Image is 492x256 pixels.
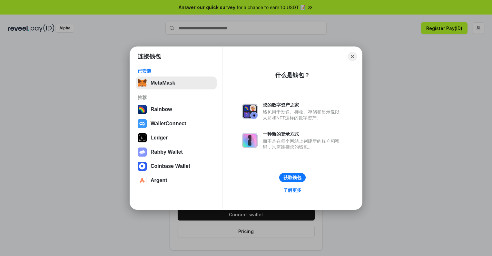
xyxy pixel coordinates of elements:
button: 获取钱包 [279,173,306,182]
button: Rainbow [136,103,217,116]
div: Argent [151,178,167,183]
div: 您的数字资产之家 [263,102,343,108]
img: svg+xml,%3Csvg%20xmlns%3D%22http%3A%2F%2Fwww.w3.org%2F2000%2Fsvg%22%20fill%3D%22none%22%20viewBox... [242,133,258,148]
div: Coinbase Wallet [151,163,190,169]
img: svg+xml,%3Csvg%20xmlns%3D%22http%3A%2F%2Fwww.w3.org%2F2000%2Fsvg%22%20fill%3D%22none%22%20viewBox... [138,148,147,157]
img: svg+xml,%3Csvg%20fill%3D%22none%22%20height%3D%2233%22%20viewBox%3D%220%200%2035%2033%22%20width%... [138,78,147,87]
a: 了解更多 [280,186,305,194]
div: 推荐 [138,95,215,100]
button: Coinbase Wallet [136,160,217,173]
img: svg+xml,%3Csvg%20width%3D%2228%22%20height%3D%2228%22%20viewBox%3D%220%200%2028%2028%22%20fill%3D... [138,176,147,185]
div: MetaMask [151,80,175,86]
button: Argent [136,174,217,187]
div: 了解更多 [283,187,301,193]
div: 一种新的登录方式 [263,131,343,137]
div: 而不是在每个网站上创建新的账户和密码，只需连接您的钱包。 [263,138,343,150]
button: Rabby Wallet [136,146,217,159]
button: Ledger [136,131,217,144]
div: Ledger [151,135,168,141]
img: svg+xml,%3Csvg%20xmlns%3D%22http%3A%2F%2Fwww.w3.org%2F2000%2Fsvg%22%20width%3D%2228%22%20height%3... [138,133,147,142]
button: MetaMask [136,77,217,89]
img: svg+xml,%3Csvg%20width%3D%2228%22%20height%3D%2228%22%20viewBox%3D%220%200%2028%2028%22%20fill%3D... [138,162,147,171]
div: 什么是钱包？ [275,71,310,79]
div: 已安装 [138,68,215,74]
div: Rabby Wallet [151,149,183,155]
div: Rainbow [151,107,172,112]
div: 钱包用于发送、接收、存储和显示像以太坊和NFT这样的数字资产。 [263,109,343,121]
img: svg+xml,%3Csvg%20width%3D%2228%22%20height%3D%2228%22%20viewBox%3D%220%200%2028%2028%22%20fill%3D... [138,119,147,128]
img: svg+xml,%3Csvg%20xmlns%3D%22http%3A%2F%2Fwww.w3.org%2F2000%2Fsvg%22%20fill%3D%22none%22%20viewBox... [242,104,258,119]
button: Close [348,52,357,61]
button: WalletConnect [136,117,217,130]
div: 获取钱包 [283,175,301,180]
img: svg+xml,%3Csvg%20width%3D%22120%22%20height%3D%22120%22%20viewBox%3D%220%200%20120%20120%22%20fil... [138,105,147,114]
h1: 连接钱包 [138,53,161,60]
div: WalletConnect [151,121,186,127]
